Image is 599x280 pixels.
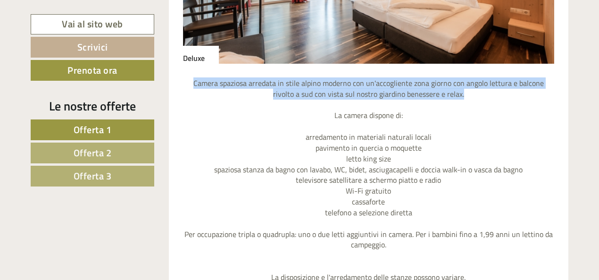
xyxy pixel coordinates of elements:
a: Prenota ora [31,60,154,81]
a: Vai al sito web [31,14,154,34]
span: Offerta 1 [74,122,112,137]
span: Offerta 2 [74,145,112,160]
a: Scrivici [31,37,154,58]
div: Le nostre offerte [31,97,154,115]
div: Deluxe [183,46,219,64]
span: Offerta 3 [74,169,112,183]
